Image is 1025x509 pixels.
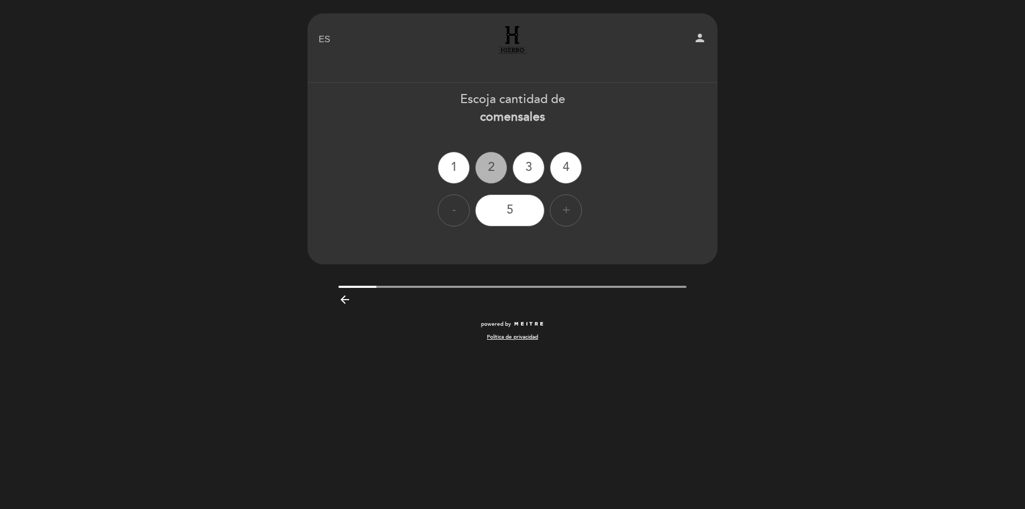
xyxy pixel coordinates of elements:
div: 2 [475,152,507,184]
img: MEITRE [514,322,544,327]
a: Hierro [GEOGRAPHIC_DATA] [446,25,579,54]
div: 1 [438,152,470,184]
a: powered by [481,320,544,328]
div: + [550,194,582,226]
i: person [693,32,706,44]
div: 4 [550,152,582,184]
div: Escoja cantidad de [307,91,718,126]
span: powered by [481,320,511,328]
div: 3 [512,152,545,184]
div: - [438,194,470,226]
div: 5 [475,194,545,226]
b: comensales [480,109,545,124]
button: person [693,32,706,48]
a: Política de privacidad [487,333,538,341]
i: arrow_backward [338,293,351,306]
